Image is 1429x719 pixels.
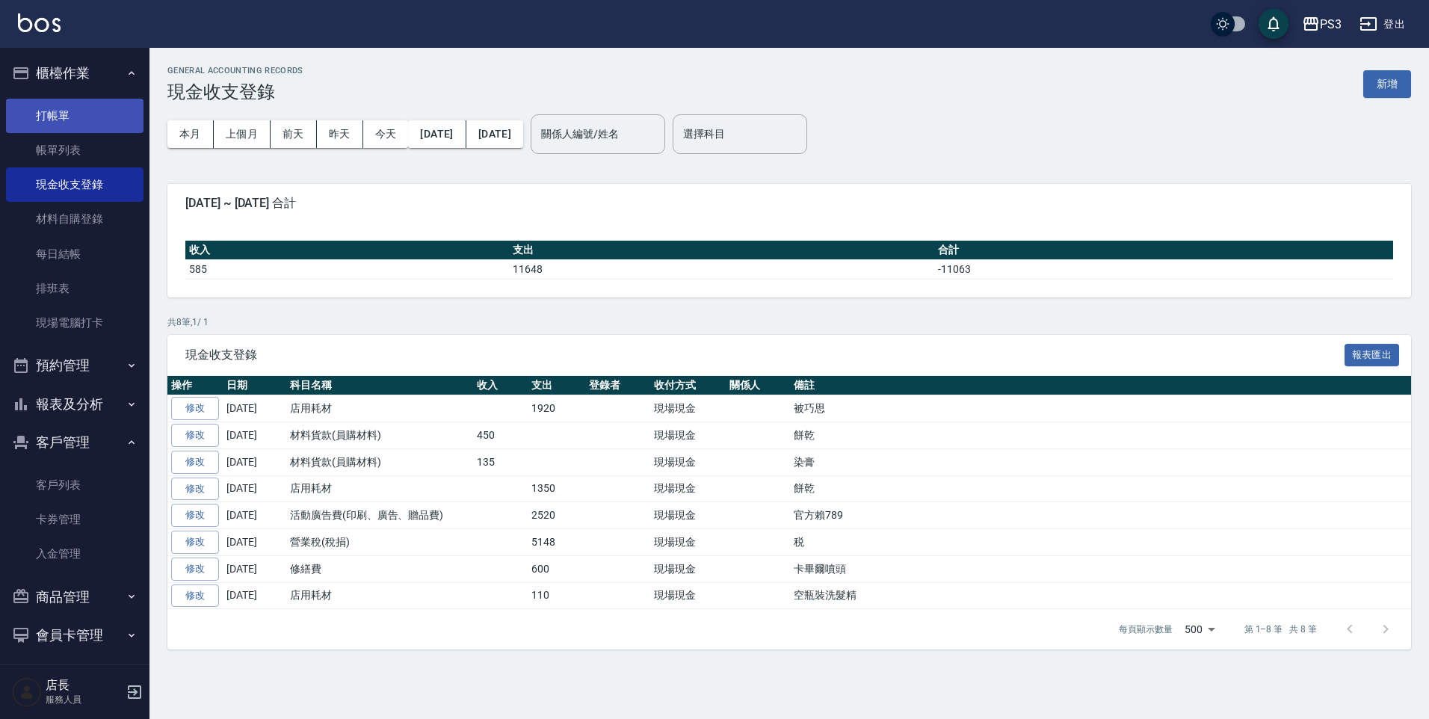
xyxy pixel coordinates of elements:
button: 客戶管理 [6,423,143,462]
td: [DATE] [223,555,286,582]
th: 收入 [473,376,528,395]
a: 帳單列表 [6,133,143,167]
a: 新增 [1363,76,1411,90]
button: 新增 [1363,70,1411,98]
button: 本月 [167,120,214,148]
td: 染膏 [790,448,1411,475]
td: 活動廣告費(印刷、廣告、贈品費) [286,502,473,529]
a: 現金收支登錄 [6,167,143,202]
button: 商品管理 [6,578,143,617]
td: 卡畢爾噴頭 [790,555,1411,582]
td: 餅乾 [790,475,1411,502]
th: 登錄者 [585,376,650,395]
a: 入金管理 [6,537,143,571]
a: 修改 [171,397,219,420]
td: 135 [473,448,528,475]
a: 修改 [171,478,219,501]
td: 修繕費 [286,555,473,582]
td: [DATE] [223,502,286,529]
td: 現場現金 [650,475,726,502]
td: 1350 [528,475,585,502]
a: 卡券管理 [6,502,143,537]
td: 材料貨款(員購材料) [286,448,473,475]
th: 科目名稱 [286,376,473,395]
th: 支出 [509,241,934,260]
td: 現場現金 [650,422,726,449]
h2: GENERAL ACCOUNTING RECORDS [167,66,303,75]
a: 修改 [171,451,219,474]
button: 預約管理 [6,346,143,385]
a: 客戶列表 [6,468,143,502]
button: 昨天 [317,120,363,148]
td: 450 [473,422,528,449]
a: 打帳單 [6,99,143,133]
td: 現場現金 [650,555,726,582]
img: Logo [18,13,61,32]
td: 營業稅(稅捐) [286,529,473,556]
td: [DATE] [223,529,286,556]
p: 每頁顯示數量 [1119,623,1173,636]
td: 11648 [509,259,934,279]
td: 官方賴789 [790,502,1411,529]
a: 報表匯出 [1345,347,1400,361]
a: 材料自購登錄 [6,202,143,236]
td: -11063 [934,259,1393,279]
a: 每日結帳 [6,237,143,271]
button: 報表及分析 [6,385,143,424]
td: 1920 [528,395,585,422]
button: 登出 [1354,10,1411,38]
th: 操作 [167,376,223,395]
a: 修改 [171,504,219,527]
td: 店用耗材 [286,475,473,502]
button: save [1259,9,1288,39]
a: 修改 [171,531,219,554]
a: 修改 [171,424,219,447]
td: [DATE] [223,448,286,475]
td: 5148 [528,529,585,556]
button: [DATE] [408,120,466,148]
img: Person [12,677,42,707]
td: 店用耗材 [286,395,473,422]
span: 現金收支登錄 [185,348,1345,362]
td: [DATE] [223,395,286,422]
a: 現場電腦打卡 [6,306,143,340]
td: [DATE] [223,475,286,502]
th: 合計 [934,241,1393,260]
a: 修改 [171,584,219,608]
td: 現場現金 [650,395,726,422]
td: 現場現金 [650,448,726,475]
th: 收付方式 [650,376,726,395]
td: 現場現金 [650,582,726,609]
td: 税 [790,529,1411,556]
td: 材料貨款(員購材料) [286,422,473,449]
td: 被巧思 [790,395,1411,422]
td: 現場現金 [650,502,726,529]
td: [DATE] [223,422,286,449]
button: 會員卡管理 [6,616,143,655]
td: 空瓶裝洗髮精 [790,582,1411,609]
td: 店用耗材 [286,582,473,609]
span: [DATE] ~ [DATE] 合計 [185,196,1393,211]
p: 第 1–8 筆 共 8 筆 [1244,623,1317,636]
a: 排班表 [6,271,143,306]
th: 日期 [223,376,286,395]
button: 報表匯出 [1345,344,1400,367]
td: 現場現金 [650,529,726,556]
a: 修改 [171,558,219,581]
button: PS3 [1296,9,1348,40]
th: 關係人 [726,376,791,395]
button: 今天 [363,120,409,148]
td: 2520 [528,502,585,529]
button: 上個月 [214,120,271,148]
td: 110 [528,582,585,609]
button: 櫃檯作業 [6,54,143,93]
button: [DATE] [466,120,523,148]
p: 服務人員 [46,693,122,706]
td: 585 [185,259,509,279]
button: 前天 [271,120,317,148]
th: 支出 [528,376,585,395]
td: 餅乾 [790,422,1411,449]
th: 備註 [790,376,1411,395]
td: [DATE] [223,582,286,609]
div: PS3 [1320,15,1342,34]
